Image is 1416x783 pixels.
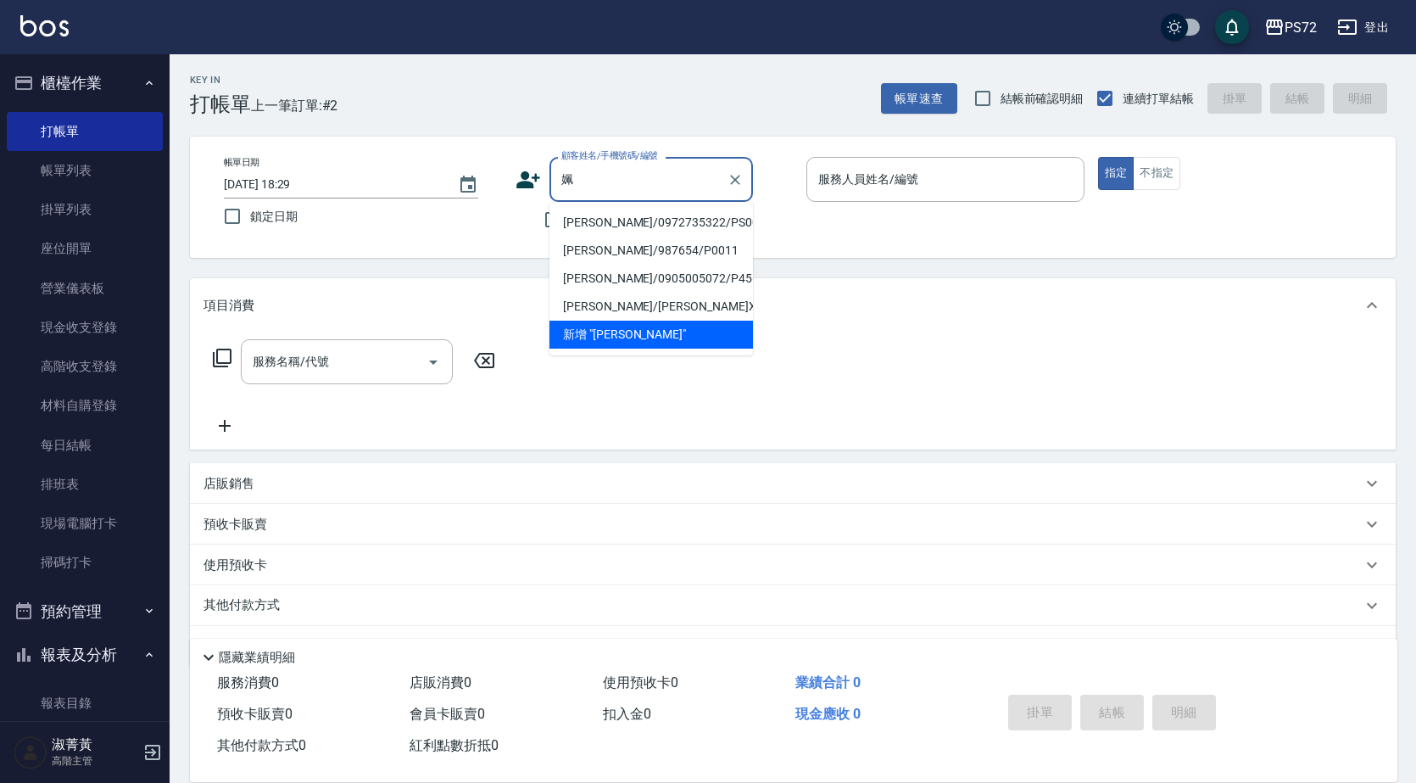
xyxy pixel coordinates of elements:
[203,516,267,534] p: 預收卡販賣
[1285,17,1317,38] div: PS72
[1098,157,1134,190] button: 指定
[7,229,163,268] a: 座位開單
[7,590,163,634] button: 預約管理
[7,269,163,308] a: 營業儀表板
[190,278,1396,333] div: 項目消費
[7,112,163,151] a: 打帳單
[219,649,295,667] p: 隱藏業績明細
[1215,10,1249,44] button: save
[549,237,753,265] li: [PERSON_NAME]/987654/P0011
[7,504,163,543] a: 現場電腦打卡
[1001,90,1084,108] span: 結帳前確認明細
[1133,157,1180,190] button: 不指定
[20,15,69,36] img: Logo
[549,321,753,349] li: 新增 "[PERSON_NAME]"
[7,684,163,723] a: 報表目錄
[7,426,163,465] a: 每日結帳
[190,585,1396,626] div: 其他付款方式
[203,556,267,574] p: 使用預收卡
[203,596,288,615] p: 其他付款方式
[190,75,251,86] h2: Key In
[549,209,753,237] li: [PERSON_NAME]/0972735322/PS001
[723,168,747,192] button: Clear
[203,297,254,315] p: 項目消費
[224,171,441,199] input: YYYY/MM/DD hh:mm
[7,190,163,229] a: 掛單列表
[190,545,1396,585] div: 使用預收卡
[410,674,471,691] span: 店販消費 0
[190,92,251,116] h3: 打帳單
[1123,90,1194,108] span: 連續打單結帳
[7,386,163,425] a: 材料自購登錄
[7,465,163,504] a: 排班表
[7,347,163,386] a: 高階收支登錄
[410,706,485,722] span: 會員卡販賣 0
[217,674,279,691] span: 服務消費 0
[549,265,753,293] li: [PERSON_NAME]/0905005072/P456
[410,737,499,753] span: 紅利點數折抵 0
[1330,12,1396,43] button: 登出
[52,736,138,753] h5: 淑菁黃
[1257,10,1324,45] button: PS72
[7,308,163,347] a: 現金收支登錄
[217,737,306,753] span: 其他付款方式 0
[795,674,861,691] span: 業績合計 0
[795,706,861,722] span: 現金應收 0
[7,61,163,105] button: 櫃檯作業
[190,463,1396,504] div: 店販銷售
[549,293,753,321] li: [PERSON_NAME]/[PERSON_NAME]XP130/P130
[14,735,47,769] img: Person
[217,706,293,722] span: 預收卡販賣 0
[52,753,138,769] p: 高階主管
[603,674,678,691] span: 使用預收卡 0
[224,156,259,169] label: 帳單日期
[420,349,447,376] button: Open
[7,543,163,582] a: 掃碼打卡
[448,165,488,205] button: Choose date, selected date is 2025-10-09
[203,475,254,493] p: 店販銷售
[7,633,163,677] button: 報表及分析
[881,83,957,115] button: 帳單速查
[7,151,163,190] a: 帳單列表
[203,638,267,656] p: 備註及來源
[190,504,1396,545] div: 預收卡販賣
[190,626,1396,667] div: 備註及來源
[603,706,651,722] span: 扣入金 0
[561,149,658,162] label: 顧客姓名/手機號碼/編號
[250,208,298,226] span: 鎖定日期
[251,95,338,116] span: 上一筆訂單:#2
